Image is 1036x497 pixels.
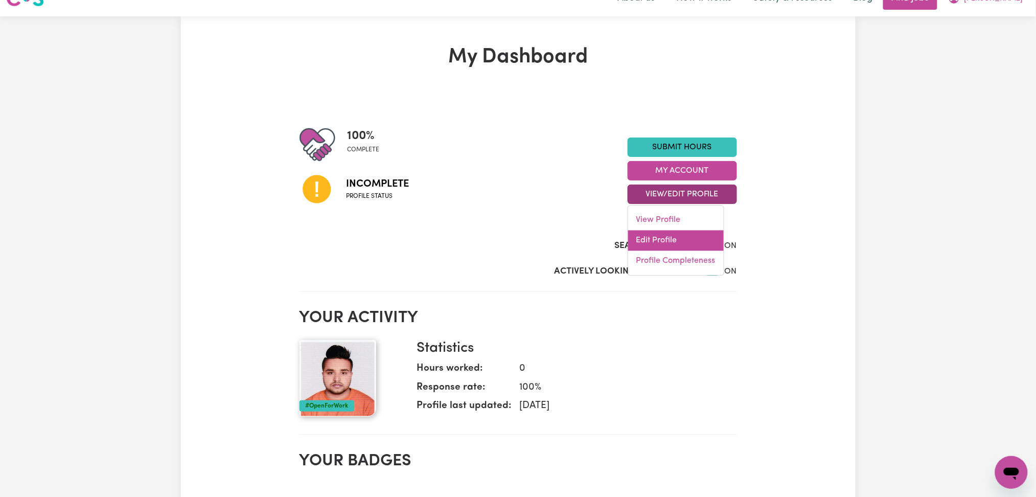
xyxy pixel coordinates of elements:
[300,308,737,328] h2: Your activity
[615,239,692,253] label: Search Visibility
[348,127,380,145] span: 100 %
[995,456,1028,489] iframe: Button to launch messaging window
[628,138,737,157] a: Submit Hours
[417,362,512,380] dt: Hours worked:
[628,210,724,231] a: View Profile
[628,185,737,204] button: View/Edit Profile
[628,206,724,276] div: View/Edit Profile
[725,267,737,276] span: ON
[347,176,409,192] span: Incomplete
[417,399,512,418] dt: Profile last updated:
[628,161,737,180] button: My Account
[725,242,737,250] span: ON
[300,400,354,412] div: #OpenForWork
[512,399,729,414] dd: [DATE]
[348,127,388,163] div: Profile completeness: 100%
[300,451,737,471] h2: Your badges
[300,340,376,417] img: Your profile picture
[512,380,729,395] dd: 100 %
[347,192,409,201] span: Profile status
[512,362,729,376] dd: 0
[300,45,737,70] h1: My Dashboard
[628,231,724,251] a: Edit Profile
[348,145,380,154] span: complete
[417,380,512,399] dt: Response rate:
[555,265,692,278] label: Actively Looking for Clients
[628,251,724,272] a: Profile Completeness
[417,340,729,357] h3: Statistics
